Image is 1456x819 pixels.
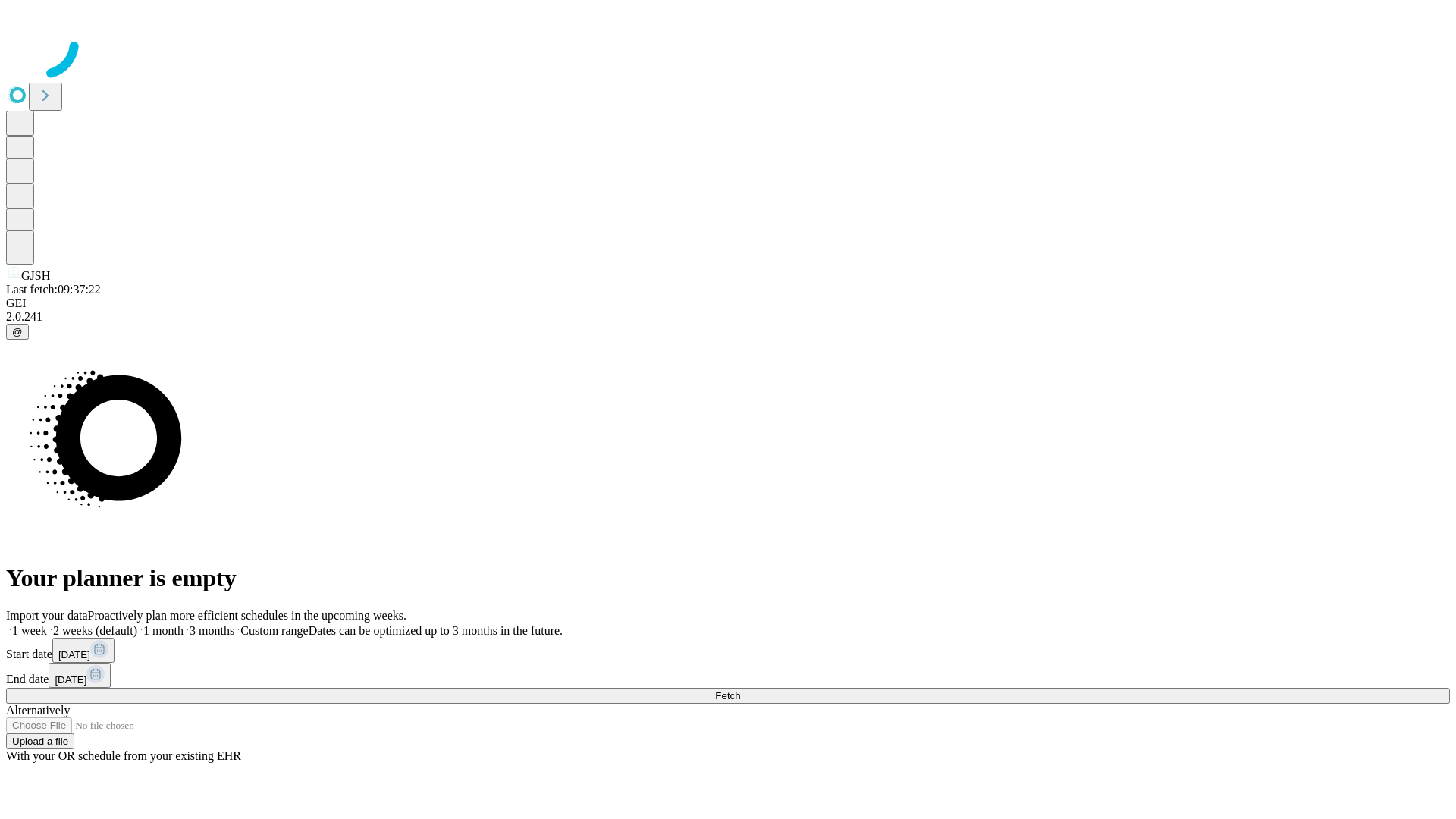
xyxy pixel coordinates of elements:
[88,609,406,622] span: Proactively plan more efficient schedules in the upcoming weeks.
[6,704,70,717] span: Alternatively
[6,733,74,749] button: Upload a file
[53,624,137,637] span: 2 weeks (default)
[55,674,86,686] span: [DATE]
[6,297,1450,310] div: GEI
[309,624,563,637] span: Dates can be optimized up to 3 months in the future.
[6,310,1450,324] div: 2.0.241
[6,638,1450,663] div: Start date
[6,283,101,296] span: Last fetch: 09:37:22
[58,649,90,661] span: [DATE]
[49,663,111,688] button: [DATE]
[12,326,23,337] span: @
[6,663,1450,688] div: End date
[6,564,1450,592] h1: Your planner is empty
[6,749,241,762] span: With your OR schedule from your existing EHR
[6,688,1450,704] button: Fetch
[21,269,50,282] span: GJSH
[6,324,29,340] button: @
[190,624,234,637] span: 3 months
[12,624,47,637] span: 1 week
[6,609,88,622] span: Import your data
[143,624,184,637] span: 1 month
[52,638,115,663] button: [DATE]
[715,690,740,701] span: Fetch
[240,624,308,637] span: Custom range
